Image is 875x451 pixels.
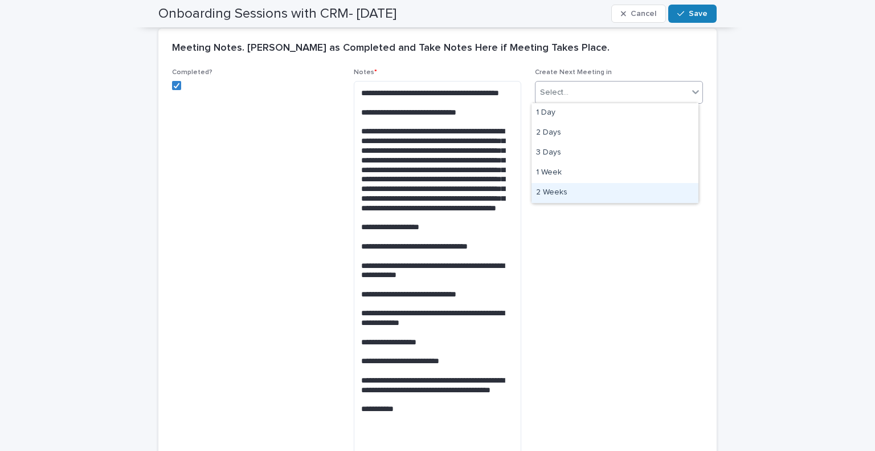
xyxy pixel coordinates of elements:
[354,69,377,76] span: Notes
[172,69,212,76] span: Completed?
[158,6,396,22] h2: Onboarding Sessions with CRM- [DATE]
[531,143,698,163] div: 3 Days
[531,183,698,203] div: 2 Weeks
[531,163,698,183] div: 1 Week
[535,69,612,76] span: Create Next Meeting in
[631,10,656,18] span: Cancel
[611,5,666,23] button: Cancel
[668,5,717,23] button: Save
[540,87,569,99] div: Select...
[689,10,708,18] span: Save
[531,123,698,143] div: 2 Days
[531,103,698,123] div: 1 Day
[172,42,610,55] h2: Meeting Notes. [PERSON_NAME] as Completed and Take Notes Here if Meeting Takes Place.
